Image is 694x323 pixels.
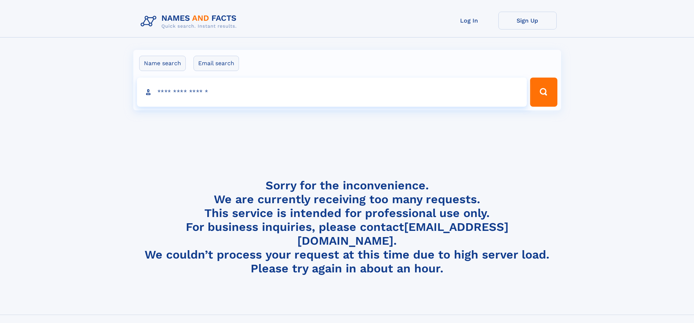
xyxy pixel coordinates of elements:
[193,56,239,71] label: Email search
[138,12,243,31] img: Logo Names and Facts
[139,56,186,71] label: Name search
[530,78,557,107] button: Search Button
[138,178,557,276] h4: Sorry for the inconvenience. We are currently receiving too many requests. This service is intend...
[137,78,527,107] input: search input
[498,12,557,29] a: Sign Up
[440,12,498,29] a: Log In
[297,220,509,248] a: [EMAIL_ADDRESS][DOMAIN_NAME]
